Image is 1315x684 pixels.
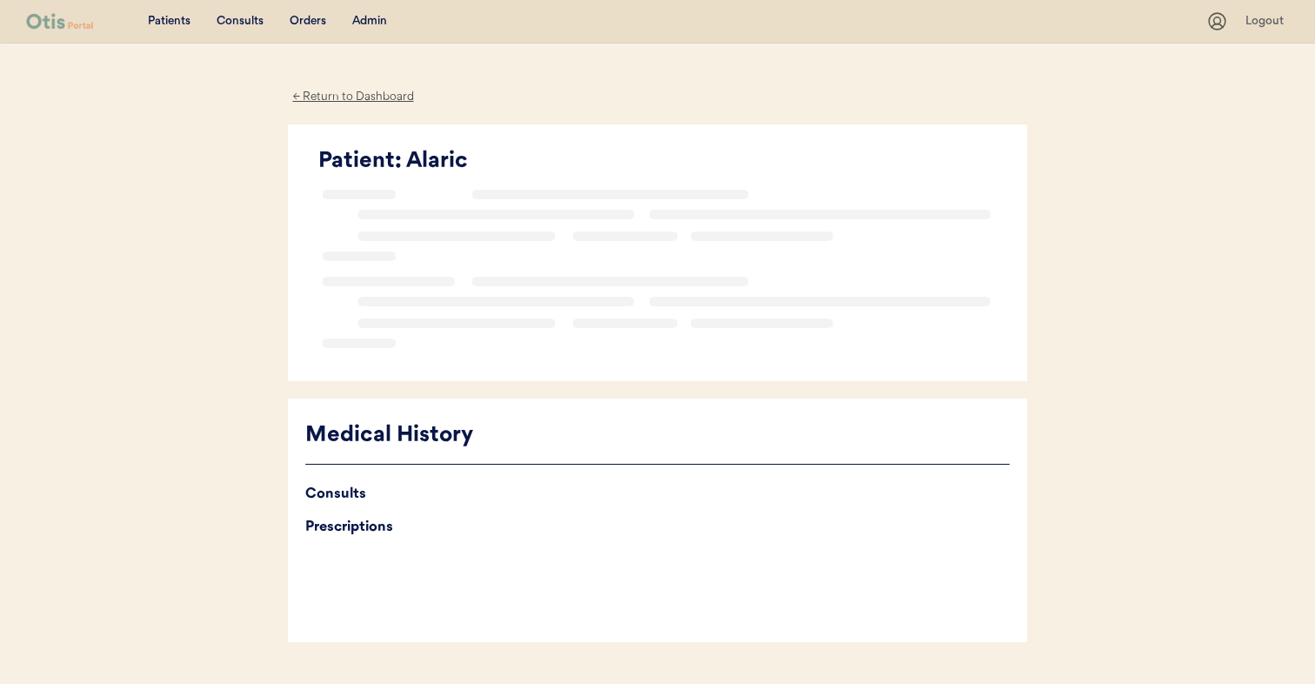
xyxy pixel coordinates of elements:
div: ← Return to Dashboard [288,87,418,107]
div: Patients [148,13,190,30]
div: Orders [290,13,326,30]
div: Logout [1245,13,1289,30]
div: Prescriptions [305,515,1010,540]
div: Consults [305,482,1010,506]
div: Medical History [305,419,1010,453]
div: Patient: Alaric [318,145,1010,178]
div: Consults [217,13,264,30]
div: Admin [352,13,387,30]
